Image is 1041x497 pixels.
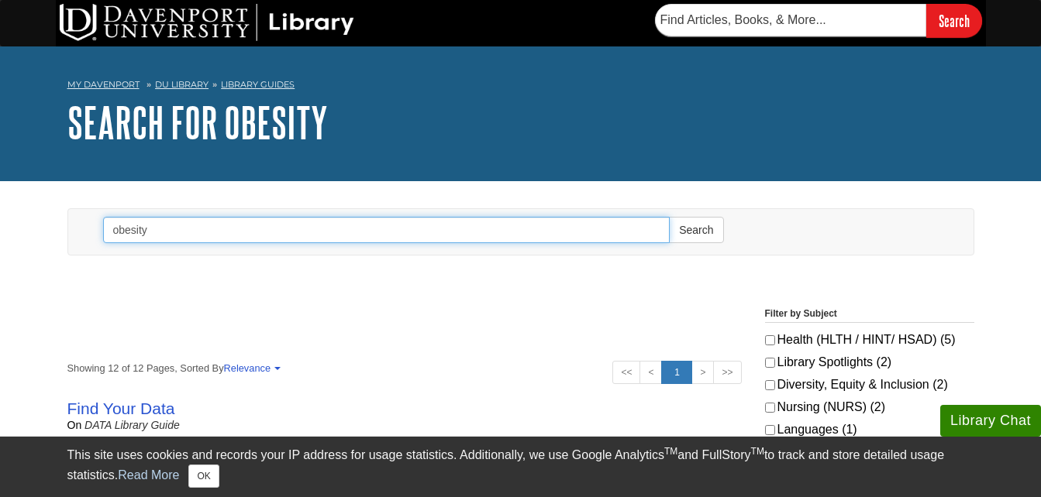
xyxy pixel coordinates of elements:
[118,468,179,482] a: Read More
[188,464,219,488] button: Close
[67,419,82,431] span: on
[67,74,974,99] nav: breadcrumb
[765,380,775,390] input: Diversity, Equity & Inclusion (2)
[655,4,926,36] input: Find Articles, Books, & More...
[765,403,775,413] input: Nursing (NURS) (2)
[765,375,974,394] label: Diversity, Equity & Inclusion (2)
[669,217,723,243] button: Search
[612,361,640,384] a: <<
[612,361,741,384] ul: Search Pagination
[926,4,982,37] input: Search
[224,362,278,374] a: Relevance
[765,353,974,372] label: Library Spotlights (2)
[664,446,677,457] sup: TM
[67,78,140,91] a: My Davenport
[60,4,354,41] img: DU Library
[765,420,974,439] label: Languages (1)
[765,335,775,345] input: Health (HLTH / HINT/ HSAD) (5)
[67,99,974,146] h1: Search for obesity
[67,361,742,375] strong: Showing 12 of 12 Pages, Sorted By
[67,399,175,417] a: Find Your Data
[751,446,764,457] sup: TM
[84,419,180,431] a: DATA Library Guide
[639,361,662,384] a: <
[940,405,1041,437] button: Library Chat
[765,425,775,435] input: Languages (1)
[103,217,670,243] input: Enter Search Words
[765,398,974,416] label: Nursing (NURS) (2)
[713,361,741,384] a: >>
[67,446,974,488] div: This site uses cookies and records your IP address for usage statistics. Additionally, we use Goo...
[661,361,692,384] a: 1
[765,307,974,323] legend: Filter by Subject
[765,358,775,368] input: Library Spotlights (2)
[691,361,714,384] a: >
[155,79,209,90] a: DU Library
[765,331,974,349] label: Health (HLTH / HINT/ HSAD) (5)
[221,79,295,90] a: Library Guides
[655,4,982,37] form: Searches DU Library's articles, books, and more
